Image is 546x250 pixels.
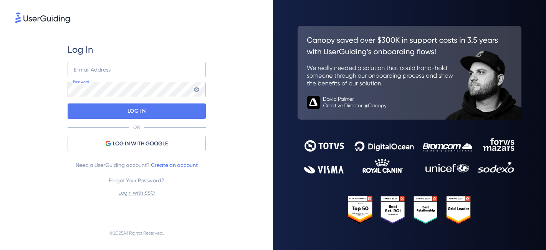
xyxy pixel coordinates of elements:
[151,162,198,168] a: Create an account
[298,26,521,120] img: 26c0aa7c25a843aed4baddd2b5e0fa68.svg
[68,43,93,56] span: Log In
[15,12,70,23] img: 8faab4ba6bc7696a72372aa768b0286c.svg
[348,196,471,224] img: 25303e33045975176eb484905ab012ff.svg
[113,139,168,148] span: LOG IN WITH GOOGLE
[118,190,155,196] a: Login with SSO
[109,177,164,183] a: Forgot Your Password?
[68,62,206,77] input: example@company.com
[109,228,164,238] span: © 2025 All Rights Reserved.
[304,138,515,173] img: 9302ce2ac39453076f5bc0f2f2ca889b.svg
[133,124,140,130] p: OR
[127,105,146,117] p: LOG IN
[76,160,198,170] span: Need a UserGuiding account?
